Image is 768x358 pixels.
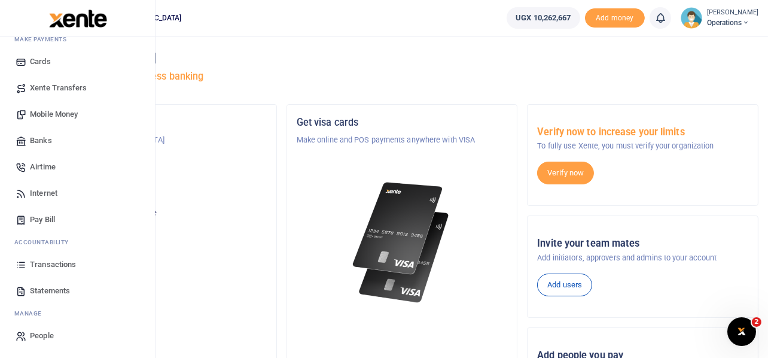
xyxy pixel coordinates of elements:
[297,117,508,129] h5: Get visa cards
[56,117,267,129] h5: Organization
[10,128,145,154] a: Banks
[56,207,267,219] p: Your current account balance
[516,12,571,24] span: UGX 10,262,667
[681,7,702,29] img: profile-user
[56,181,267,193] p: Operations
[10,75,145,101] a: Xente Transfers
[10,233,145,251] li: Ac
[349,175,455,311] img: xente-_physical_cards.png
[30,187,57,199] span: Internet
[30,135,52,147] span: Banks
[727,317,756,346] iframe: Intercom live chat
[585,13,645,22] a: Add money
[30,259,76,271] span: Transactions
[10,278,145,304] a: Statements
[30,161,56,173] span: Airtime
[707,8,758,18] small: [PERSON_NAME]
[10,304,145,323] li: M
[10,323,145,349] a: People
[10,154,145,180] a: Airtime
[30,285,70,297] span: Statements
[681,7,758,29] a: profile-user [PERSON_NAME] Operations
[30,108,78,120] span: Mobile Money
[10,207,145,233] a: Pay Bill
[537,274,592,296] a: Add users
[23,238,69,247] span: countability
[752,317,761,327] span: 2
[56,163,267,175] h5: Account
[20,309,42,318] span: anage
[56,222,267,234] h5: UGX 10,262,667
[707,17,758,28] span: Operations
[537,238,748,250] h5: Invite your team mates
[537,252,748,264] p: Add initiators, approvers and admins to your account
[30,330,54,342] span: People
[30,56,51,68] span: Cards
[49,10,107,28] img: logo-large
[537,126,748,138] h5: Verify now to increase your limits
[585,8,645,28] span: Add money
[507,7,580,29] a: UGX 10,262,667
[585,8,645,28] li: Toup your wallet
[10,101,145,128] a: Mobile Money
[10,48,145,75] a: Cards
[30,214,55,226] span: Pay Bill
[56,134,267,146] p: NURTURE [GEOGRAPHIC_DATA]
[45,71,758,83] h5: Welcome to better business banking
[502,7,584,29] li: Wallet ballance
[45,51,758,65] h4: Hello [PERSON_NAME]
[30,82,87,94] span: Xente Transfers
[297,134,508,146] p: Make online and POS payments anywhere with VISA
[10,180,145,207] a: Internet
[48,13,107,22] a: logo-small logo-large logo-large
[10,251,145,278] a: Transactions
[537,140,748,152] p: To fully use Xente, you must verify your organization
[537,162,594,184] a: Verify now
[20,35,67,44] span: ake Payments
[10,30,145,48] li: M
